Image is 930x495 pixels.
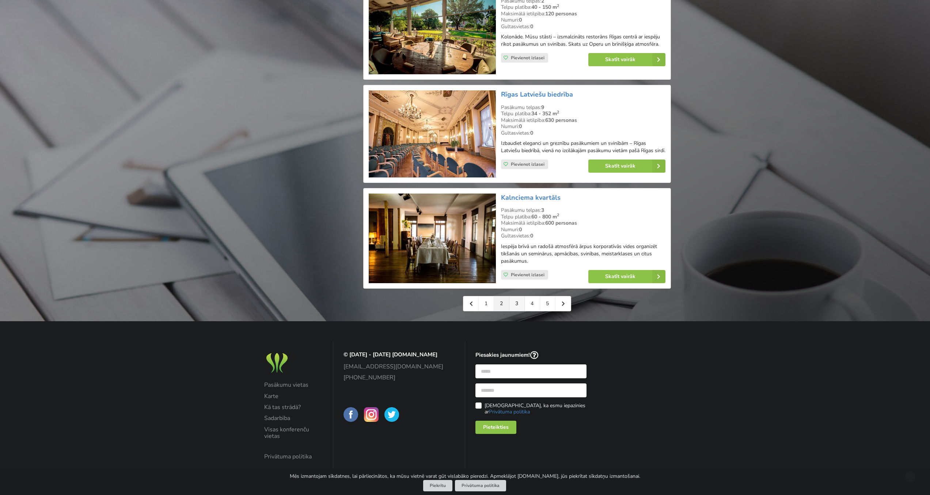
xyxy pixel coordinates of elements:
strong: 3 [541,207,544,214]
img: Vēsturiska vieta | Rīga | Rīgas Latviešu biedrība [369,90,496,177]
div: Gultasvietas: [501,23,665,30]
strong: 0 [519,16,522,23]
span: Pievienot izlasei [511,161,544,167]
div: Maksimālā ietilpība: [501,117,665,124]
strong: 630 personas [545,117,577,124]
a: Skatīt vairāk [588,53,665,66]
img: BalticMeetingRooms on Twitter [384,407,399,422]
div: Gultasvietas: [501,130,665,136]
a: 5 [540,296,555,311]
div: Pasākumu telpas: [501,104,665,111]
strong: 0 [530,23,533,30]
div: Gultasvietas: [501,233,665,239]
p: Kolonāde. Mūsu stāsti – izsmalcināts restorāns Rīgas centrā ar iespēju rīkot pasākumus un svinība... [501,33,665,48]
strong: 40 - 150 m [531,4,559,11]
strong: 0 [519,123,522,130]
strong: 120 personas [545,10,577,17]
a: Skatīt vairāk [588,270,665,283]
img: BalticMeetingRooms on Facebook [343,407,358,422]
strong: 9 [541,104,544,111]
div: Numuri: [501,226,665,233]
div: Telpu platība: [501,214,665,220]
strong: 600 personas [545,220,577,226]
a: [EMAIL_ADDRESS][DOMAIN_NAME] [343,363,455,370]
a: Rīgas Latviešu biedrība [501,90,573,99]
a: Privātuma politika [264,453,323,460]
a: Visas konferenču vietas [264,426,323,440]
a: Sadarbība [264,415,323,421]
p: Izbaudiet eleganci un greznību pasākumiem un svinībām – Rīgas Latviešu biedrībā, vienā no izcilāk... [501,140,665,154]
a: Pasākumu vietas [264,382,323,388]
a: Skatīt vairāk [588,160,665,173]
a: Privātuma politika [455,480,506,491]
strong: 34 - 352 m [531,110,559,117]
p: Piesakies jaunumiem! [475,351,587,360]
a: Privātuma politika [489,408,530,415]
span: Pievienot izlasei [511,272,544,278]
a: Karte [264,393,323,400]
div: Pieteikties [475,421,516,434]
a: 4 [525,296,540,311]
sup: 2 [557,3,559,8]
a: Kalnciema kvartāls [501,193,561,202]
img: Baltic Meeting Rooms [264,351,290,375]
button: Piekrītu [423,480,452,491]
p: © [DATE] - [DATE] [DOMAIN_NAME] [343,351,455,358]
p: Iespēja brīvā un radošā atmosfērā ārpus korporatīvās vides organizēt tikšanās un seminārus, apmāc... [501,243,665,265]
strong: 0 [519,226,522,233]
strong: 60 - 800 m [531,213,559,220]
label: [DEMOGRAPHIC_DATA], ka esmu iepazinies ar [475,402,587,415]
div: Maksimālā ietilpība: [501,11,665,17]
a: 2 [494,296,509,311]
img: BalticMeetingRooms on Instagram [364,407,379,422]
div: Maksimālā ietilpība: [501,220,665,226]
div: Pasākumu telpas: [501,207,665,214]
span: Pievienot izlasei [511,55,544,61]
strong: 0 [530,130,533,136]
div: Numuri: [501,123,665,130]
div: Numuri: [501,17,665,23]
div: Telpu platība: [501,110,665,117]
a: 1 [479,296,494,311]
a: [PHONE_NUMBER] [343,374,455,381]
strong: 0 [530,232,533,239]
img: Neierastas vietas | Rīga | Kalnciema kvartāls [369,194,496,283]
sup: 2 [557,212,559,218]
div: Telpu platība: [501,4,665,11]
sup: 2 [557,109,559,115]
a: Kā tas strādā? [264,404,323,410]
a: 3 [509,296,525,311]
